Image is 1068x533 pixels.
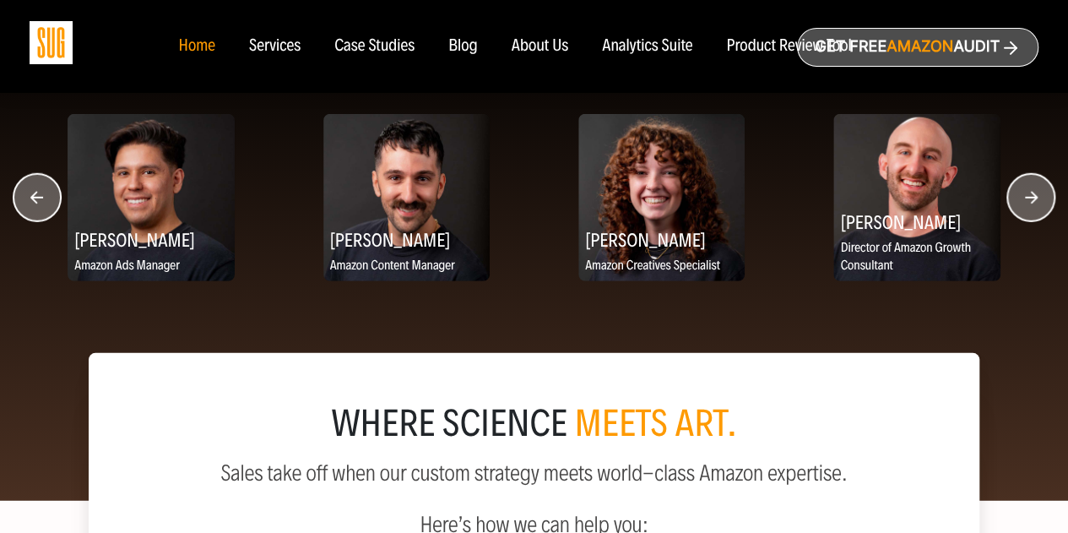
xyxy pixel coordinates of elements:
[726,37,851,56] a: Product Review Tool
[833,205,1000,238] h2: [PERSON_NAME]
[178,37,214,56] a: Home
[68,114,234,280] img: Victor Farfan Baltazar, Amazon Ads Manager
[249,37,301,56] a: Services
[578,256,745,277] p: Amazon Creatives Specialist
[512,37,569,56] a: About Us
[323,223,490,256] h2: [PERSON_NAME]
[68,256,234,277] p: Amazon Ads Manager
[833,114,1000,280] img: David Allen, Director of Amazon Growth Consultant
[578,114,745,280] img: Anna Butts, Amazon Creatives Specialist
[30,21,73,64] img: Sug
[797,28,1038,67] a: Get freeAmazonAudit
[68,223,234,256] h2: [PERSON_NAME]
[323,256,490,277] p: Amazon Content Manager
[602,37,692,56] a: Analytics Suite
[833,238,1000,277] p: Director of Amazon Growth Consultant
[448,37,478,56] a: Blog
[886,38,953,56] span: Amazon
[334,37,415,56] a: Case Studies
[574,401,737,446] span: meets art.
[129,461,938,486] p: Sales take off when our custom strategy meets world-class Amazon expertise.
[578,223,745,256] h2: [PERSON_NAME]
[323,114,490,280] img: Patrick DeRiso, II, Amazon Content Manager
[129,407,938,441] div: where science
